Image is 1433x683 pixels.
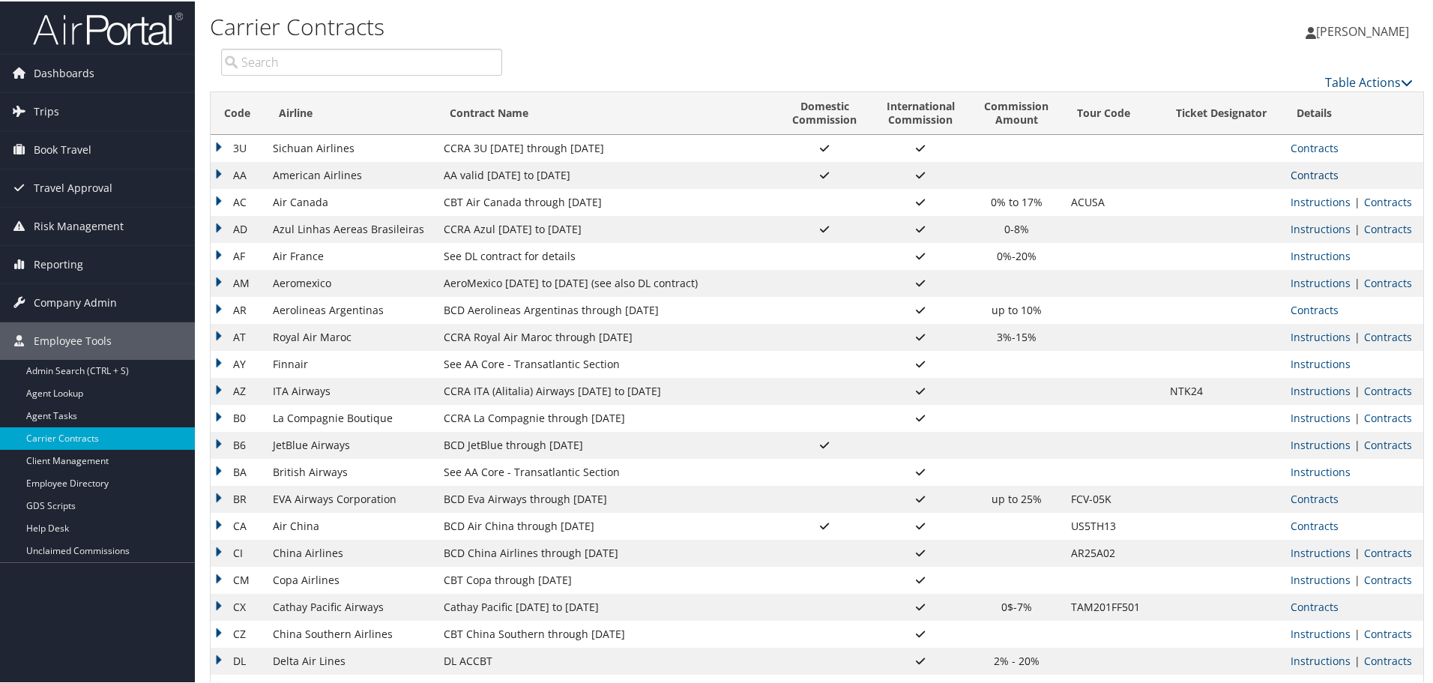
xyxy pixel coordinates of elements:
[1064,187,1162,214] td: ACUSA
[221,47,502,74] input: Search
[436,214,777,241] td: CCRA Azul [DATE] to [DATE]
[211,268,265,295] td: AM
[1291,652,1351,667] a: View Ticketing Instructions
[265,484,436,511] td: EVA Airways Corporation
[211,565,265,592] td: CM
[1291,598,1339,613] a: View Contracts
[970,241,1064,268] td: 0%-20%
[1291,328,1351,343] a: View Ticketing Instructions
[436,376,777,403] td: CCRA ITA (Alitalia) Airways [DATE] to [DATE]
[211,403,265,430] td: B0
[1364,409,1412,424] a: View Contracts
[970,91,1064,133] th: CommissionAmount: activate to sort column ascending
[1064,511,1162,538] td: US5TH13
[211,484,265,511] td: BR
[211,322,265,349] td: AT
[265,592,436,619] td: Cathay Pacific Airways
[265,538,436,565] td: China Airlines
[265,268,436,295] td: Aeromexico
[436,91,777,133] th: Contract Name: activate to sort column ascending
[1283,91,1423,133] th: Details: activate to sort column ascending
[211,538,265,565] td: CI
[436,241,777,268] td: See DL contract for details
[872,91,970,133] th: InternationalCommission: activate to sort column ascending
[265,457,436,484] td: British Airways
[1351,328,1364,343] span: |
[436,511,777,538] td: BCD Air China through [DATE]
[436,187,777,214] td: CBT Air Canada through [DATE]
[211,349,265,376] td: AY
[1064,592,1162,619] td: TAM201FF501
[1291,274,1351,289] a: View Ticketing Instructions
[265,646,436,673] td: Delta Air Lines
[436,268,777,295] td: AeroMexico [DATE] to [DATE] (see also DL contract)
[211,214,265,241] td: AD
[1364,220,1412,235] a: View Contracts
[265,322,436,349] td: Royal Air Maroc
[1291,490,1339,505] a: View Contracts
[1325,73,1413,89] a: Table Actions
[211,376,265,403] td: AZ
[1364,544,1412,559] a: View Contracts
[211,457,265,484] td: BA
[34,206,124,244] span: Risk Management
[1364,625,1412,640] a: View Contracts
[265,565,436,592] td: Copa Airlines
[1364,436,1412,451] a: View Contracts
[1291,544,1351,559] a: View Ticketing Instructions
[1351,409,1364,424] span: |
[211,241,265,268] td: AF
[1364,193,1412,208] a: View Contracts
[1351,625,1364,640] span: |
[1291,220,1351,235] a: View Ticketing Instructions
[34,168,112,205] span: Travel Approval
[436,592,777,619] td: Cathay Pacific [DATE] to [DATE]
[1364,652,1412,667] a: View Contracts
[211,511,265,538] td: CA
[34,53,94,91] span: Dashboards
[34,244,83,282] span: Reporting
[436,538,777,565] td: BCD China Airlines through [DATE]
[1291,193,1351,208] a: View Ticketing Instructions
[1364,274,1412,289] a: View Contracts
[210,10,1019,41] h1: Carrier Contracts
[1306,7,1424,52] a: [PERSON_NAME]
[34,91,59,129] span: Trips
[436,646,777,673] td: DL ACCBT
[265,511,436,538] td: Air China
[1351,382,1364,397] span: |
[1064,91,1162,133] th: Tour Code: activate to sort column ascending
[970,484,1064,511] td: up to 25%
[211,295,265,322] td: AR
[1351,436,1364,451] span: |
[436,403,777,430] td: CCRA La Compagnie through [DATE]
[1351,193,1364,208] span: |
[1364,382,1412,397] a: View Contracts
[1291,382,1351,397] a: View Ticketing Instructions
[1291,166,1339,181] a: View Contracts
[1291,517,1339,532] a: View Contracts
[1351,571,1364,586] span: |
[970,187,1064,214] td: 0% to 17%
[1351,652,1364,667] span: |
[211,646,265,673] td: DL
[265,430,436,457] td: JetBlue Airways
[1364,571,1412,586] a: View Contracts
[1064,538,1162,565] td: AR25A02
[1351,544,1364,559] span: |
[211,91,265,133] th: Code: activate to sort column descending
[436,160,777,187] td: AA valid [DATE] to [DATE]
[1162,376,1283,403] td: NTK24
[1364,328,1412,343] a: View Contracts
[436,133,777,160] td: CCRA 3U [DATE] through [DATE]
[436,295,777,322] td: BCD Aerolineas Argentinas through [DATE]
[1291,355,1351,370] a: View Ticketing Instructions
[265,349,436,376] td: Finnair
[211,160,265,187] td: AA
[265,619,436,646] td: China Southern Airlines
[34,321,112,358] span: Employee Tools
[436,322,777,349] td: CCRA Royal Air Maroc through [DATE]
[34,283,117,320] span: Company Admin
[1162,91,1283,133] th: Ticket Designator: activate to sort column ascending
[436,565,777,592] td: CBT Copa through [DATE]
